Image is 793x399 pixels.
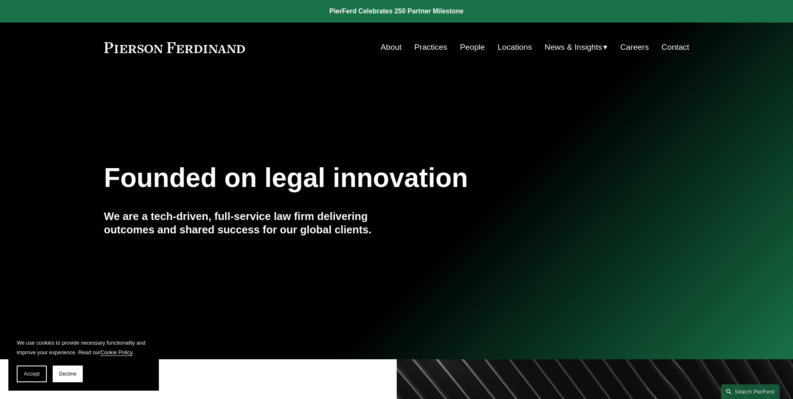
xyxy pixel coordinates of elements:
[24,371,40,377] span: Accept
[53,366,83,382] button: Decline
[17,366,47,382] button: Accept
[497,39,532,55] a: Locations
[59,371,76,377] span: Decline
[661,39,689,55] a: Contact
[620,39,649,55] a: Careers
[460,39,485,55] a: People
[545,39,608,55] a: folder dropdown
[8,330,159,391] section: Cookie banner
[721,384,780,399] a: Search this site
[414,39,447,55] a: Practices
[545,40,602,55] span: News & Insights
[100,349,133,356] a: Cookie Policy
[104,163,592,193] h1: Founded on legal innovation
[17,338,150,357] p: We use cookies to provide necessary functionality and improve your experience. Read our .
[381,39,402,55] a: About
[104,210,397,237] h4: We are a tech-driven, full-service law firm delivering outcomes and shared success for our global...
